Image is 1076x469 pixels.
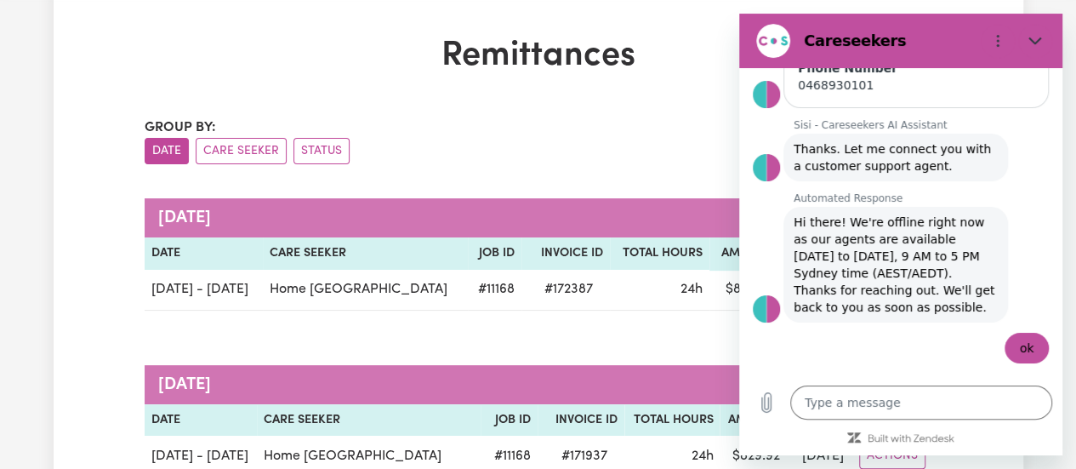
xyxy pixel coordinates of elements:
th: Care Seeker [257,404,480,437]
span: # 172387 [534,279,603,300]
button: sort invoices by care seeker [196,138,287,164]
td: $ 829.92 [709,270,779,311]
th: Job ID [481,404,538,437]
th: Amount [709,237,779,270]
td: Home [GEOGRAPHIC_DATA] [263,270,468,311]
button: Actions [859,443,925,469]
th: Job ID [468,237,521,270]
button: sort invoices by paid status [293,138,350,164]
th: Total Hours [624,404,720,437]
span: 24 hours [691,449,713,463]
h1: Remittances [145,36,932,77]
th: Invoice ID [521,237,610,270]
caption: [DATE] [145,365,932,404]
th: Invoice ID [538,404,624,437]
th: Care Seeker [263,237,468,270]
span: 24 hours [680,283,703,296]
caption: [DATE] [145,198,932,237]
span: Group by: [145,121,216,134]
th: Date [145,404,258,437]
td: # 11168 [468,270,521,311]
button: sort invoices by date [145,138,189,164]
th: Amount [720,404,787,437]
td: [DATE] - [DATE] [145,270,263,311]
iframe: Messaging window [739,14,1062,455]
th: Date [145,237,263,270]
span: # 171937 [551,446,618,466]
th: Total Hours [610,237,710,270]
